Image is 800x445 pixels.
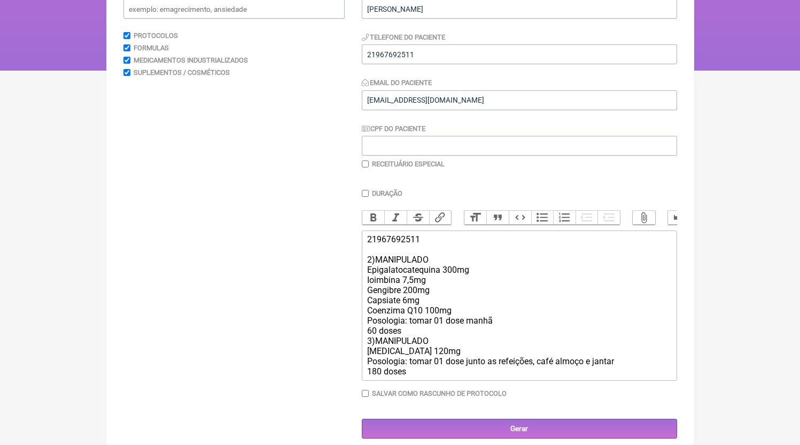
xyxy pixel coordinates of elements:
[429,211,452,225] button: Link
[531,211,554,225] button: Bullets
[362,419,677,439] input: Gerar
[134,68,230,76] label: Suplementos / Cosméticos
[668,211,690,225] button: Undo
[553,211,576,225] button: Numbers
[134,44,169,52] label: Formulas
[362,79,432,87] label: Email do Paciente
[372,160,445,168] label: Receituário Especial
[509,211,531,225] button: Code
[362,211,385,225] button: Bold
[134,56,248,64] label: Medicamentos Industrializados
[134,32,178,40] label: Protocolos
[367,234,671,377] div: 21967692511 2)MANIPULADO Epigalatocatequina 300mg Ioimbina 7,5mg Gengibre 200mg Capsiate 6mg Coen...
[362,125,426,133] label: CPF do Paciente
[384,211,407,225] button: Italic
[464,211,487,225] button: Heading
[362,33,446,41] label: Telefone do Paciente
[372,389,507,397] label: Salvar como rascunho de Protocolo
[597,211,620,225] button: Increase Level
[633,211,655,225] button: Attach Files
[486,211,509,225] button: Quote
[576,211,598,225] button: Decrease Level
[372,189,402,197] label: Duração
[407,211,429,225] button: Strikethrough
